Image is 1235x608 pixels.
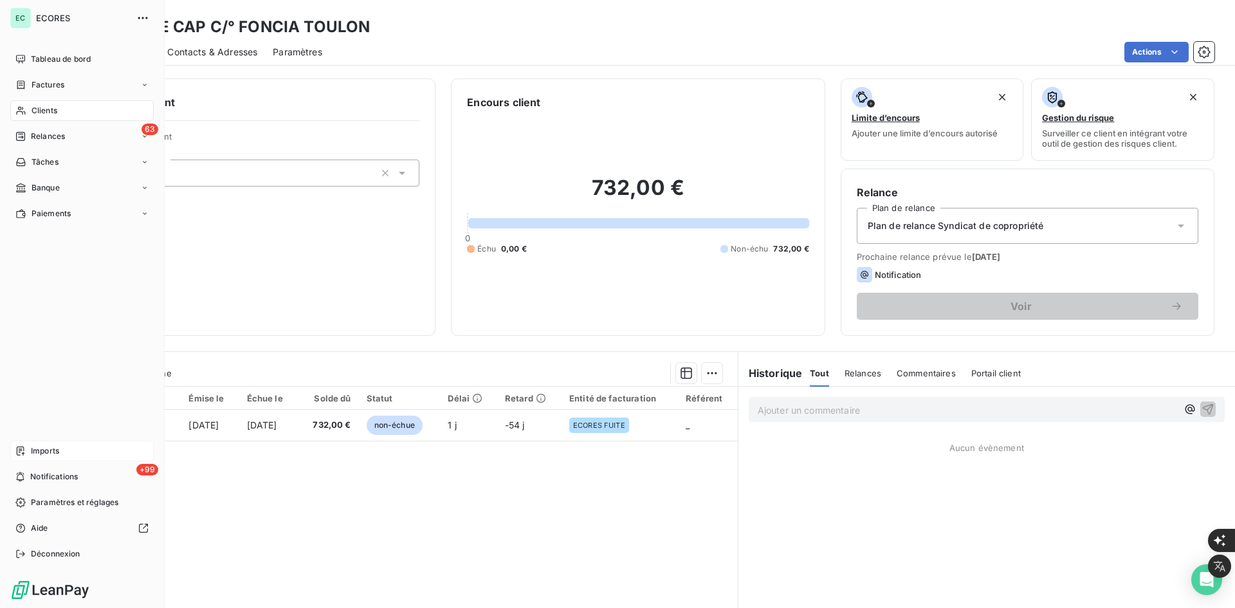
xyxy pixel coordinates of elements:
[845,368,881,378] span: Relances
[36,13,129,23] span: ECORES
[573,421,625,429] span: ECORES FUITE
[32,156,59,168] span: Tâches
[1042,113,1114,123] span: Gestion du risque
[31,522,48,534] span: Aide
[1031,78,1214,161] button: Gestion du risqueSurveiller ce client en intégrant votre outil de gestion des risques client.
[78,95,419,110] h6: Informations client
[857,252,1198,262] span: Prochaine relance prévue le
[841,78,1024,161] button: Limite d’encoursAjouter une limite d’encours autorisé
[731,243,768,255] span: Non-échu
[1191,564,1222,595] div: Open Intercom Messenger
[773,243,809,255] span: 732,00 €
[972,252,1001,262] span: [DATE]
[738,365,803,381] h6: Historique
[897,368,956,378] span: Commentaires
[857,185,1198,200] h6: Relance
[467,175,809,214] h2: 732,00 €
[569,393,670,403] div: Entité de facturation
[857,293,1198,320] button: Voir
[852,128,998,138] span: Ajouter une limite d’encours autorisé
[188,393,231,403] div: Émise le
[949,443,1024,453] span: Aucun évènement
[686,419,690,430] span: _
[247,393,290,403] div: Échue le
[31,445,59,457] span: Imports
[32,182,60,194] span: Banque
[501,243,527,255] span: 0,00 €
[465,233,470,243] span: 0
[505,419,525,430] span: -54 j
[686,393,730,403] div: Référent
[1124,42,1189,62] button: Actions
[477,243,496,255] span: Échu
[306,393,351,403] div: Solde dû
[142,124,158,135] span: 63
[10,8,31,28] div: EC
[505,393,554,403] div: Retard
[167,46,257,59] span: Contacts & Adresses
[247,419,277,430] span: [DATE]
[467,95,540,110] h6: Encours client
[10,518,154,539] a: Aide
[448,419,456,430] span: 1 j
[810,368,829,378] span: Tout
[32,79,64,91] span: Factures
[31,131,65,142] span: Relances
[31,53,91,65] span: Tableau de bord
[31,548,80,560] span: Déconnexion
[113,15,370,39] h3: SDC LE CAP C/° FONCIA TOULON
[188,419,219,430] span: [DATE]
[872,301,1170,311] span: Voir
[10,580,90,600] img: Logo LeanPay
[448,393,489,403] div: Délai
[136,464,158,475] span: +99
[1042,128,1203,149] span: Surveiller ce client en intégrant votre outil de gestion des risques client.
[30,471,78,483] span: Notifications
[852,113,920,123] span: Limite d’encours
[31,497,118,508] span: Paramètres et réglages
[875,270,922,280] span: Notification
[32,208,71,219] span: Paiements
[868,219,1044,232] span: Plan de relance Syndicat de copropriété
[104,131,419,149] span: Propriétés Client
[273,46,322,59] span: Paramètres
[306,419,351,432] span: 732,00 €
[32,105,57,116] span: Clients
[971,368,1021,378] span: Portail client
[367,393,433,403] div: Statut
[367,416,423,435] span: non-échue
